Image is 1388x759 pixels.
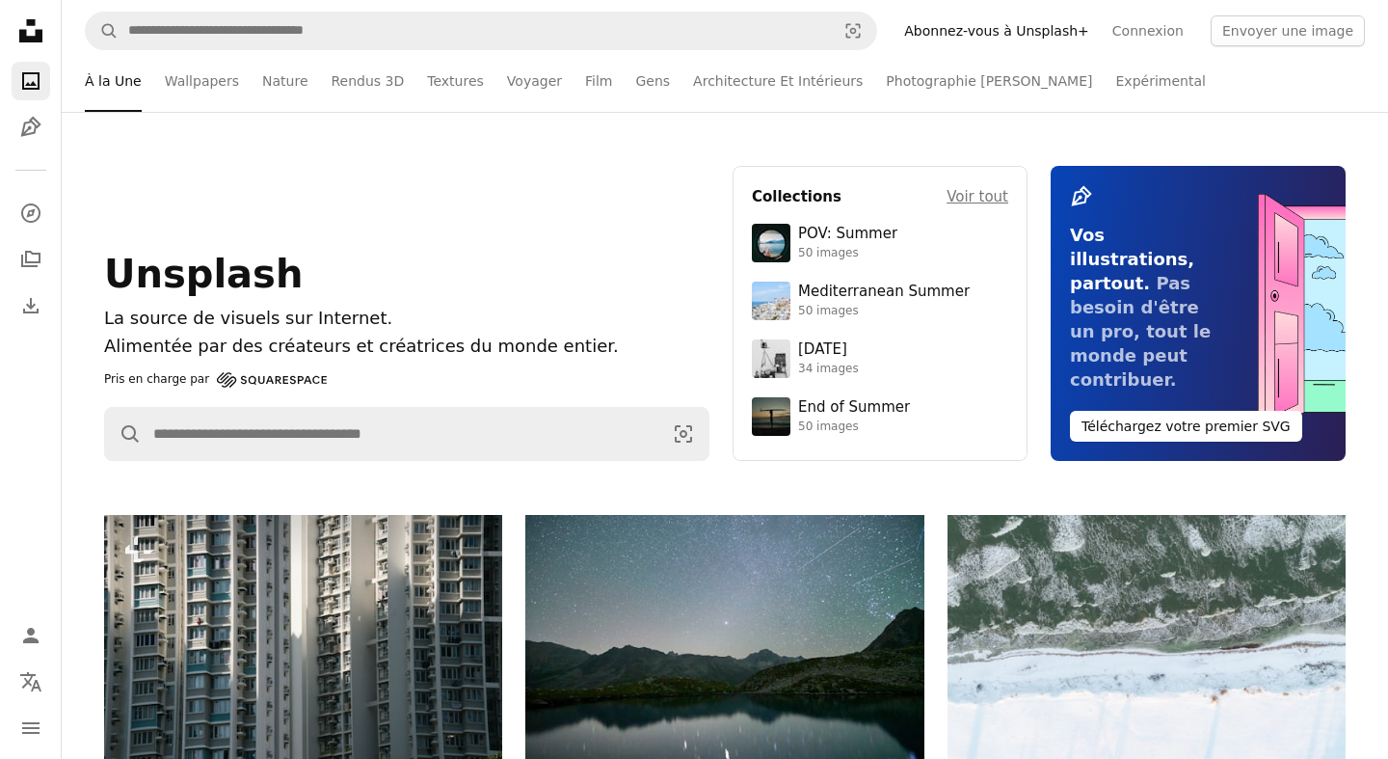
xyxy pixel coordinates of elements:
p: Alimentée par des créateurs et créatrices du monde entier. [104,333,709,361]
a: Rendus 3D [332,50,405,112]
a: POV: Summer50 images [752,224,1008,262]
a: Illustrations [12,108,50,147]
a: Film [585,50,612,112]
div: 50 images [798,304,970,319]
img: premium_photo-1753820185677-ab78a372b033 [752,224,790,262]
a: Abonnez-vous à Unsplash+ [893,15,1101,46]
div: POV: Summer [798,225,897,244]
span: Vos illustrations, partout. [1070,225,1194,293]
button: Téléchargez votre premier SVG [1070,411,1302,442]
form: Rechercher des visuels sur tout le site [85,12,877,50]
span: Pas besoin d'être un pro, tout le monde peut contribuer. [1070,273,1211,390]
form: Rechercher des visuels sur tout le site [104,407,709,461]
a: Pris en charge par [104,368,327,392]
a: Photographie [PERSON_NAME] [886,50,1092,112]
a: De grands immeubles d’appartements avec de nombreuses fenêtres et balcons. [104,635,502,652]
a: [DATE]34 images [752,339,1008,378]
button: Rechercher sur Unsplash [86,13,119,49]
a: Connexion / S’inscrire [12,616,50,655]
a: Ciel nocturne étoilé au-dessus d’un lac de montagne calme [525,638,923,656]
span: Unsplash [104,252,303,296]
a: Collections [12,240,50,279]
a: Expérimental [1116,50,1206,112]
button: Envoyer une image [1211,15,1365,46]
a: Accueil — Unsplash [12,12,50,54]
a: Voir tout [947,185,1008,208]
a: Gens [635,50,670,112]
a: Connexion [1101,15,1195,46]
div: Mediterranean Summer [798,283,970,302]
button: Menu [12,709,50,747]
a: End of Summer50 images [752,397,1008,436]
div: 34 images [798,362,859,377]
h1: La source de visuels sur Internet. [104,305,709,333]
img: premium_photo-1754398386796-ea3dec2a6302 [752,397,790,436]
div: 50 images [798,420,910,435]
img: photo-1682590564399-95f0109652fe [752,339,790,378]
div: [DATE] [798,340,859,360]
a: Textures [427,50,484,112]
a: Historique de téléchargement [12,286,50,325]
button: Langue [12,663,50,701]
img: premium_photo-1688410049290-d7394cc7d5df [752,282,790,320]
button: Rechercher sur Unsplash [105,408,142,460]
button: Recherche de visuels [658,408,708,460]
div: 50 images [798,246,897,261]
a: Architecture Et Intérieurs [693,50,863,112]
a: Explorer [12,194,50,232]
a: Photos [12,62,50,100]
a: Nature [262,50,307,112]
button: Recherche de visuels [830,13,876,49]
a: Voyager [507,50,562,112]
div: End of Summer [798,398,910,418]
a: Paysage enneigé avec de l’eau gelée [948,655,1346,672]
a: Wallpapers [165,50,239,112]
a: Mediterranean Summer50 images [752,282,1008,320]
h4: Collections [752,185,841,208]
